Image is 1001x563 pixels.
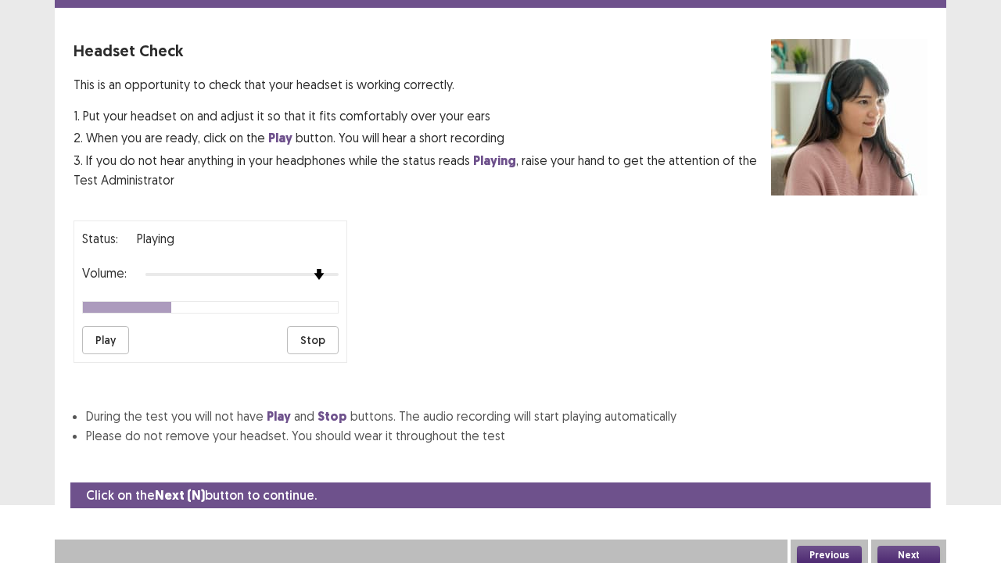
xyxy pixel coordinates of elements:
p: Status: [82,229,118,248]
li: Please do not remove your headset. You should wear it throughout the test [86,426,927,445]
strong: Stop [318,408,347,425]
p: This is an opportunity to check that your headset is working correctly. [74,75,771,94]
p: 1. Put your headset on and adjust it so that it fits comfortably over your ears [74,106,771,125]
p: Click on the button to continue. [86,486,317,505]
strong: Next (N) [155,487,205,504]
button: Stop [287,326,339,354]
strong: Playing [473,152,516,169]
img: arrow-thumb [314,269,325,280]
strong: Play [268,130,292,146]
strong: Play [267,408,291,425]
p: playing [137,229,174,248]
p: 3. If you do not hear anything in your headphones while the status reads , raise your hand to get... [74,151,771,189]
p: Volume: [82,264,127,282]
p: 2. When you are ready, click on the button. You will hear a short recording [74,128,771,148]
img: headset test [771,39,927,195]
button: Play [82,326,129,354]
li: During the test you will not have and buttons. The audio recording will start playing automatically [86,407,927,426]
p: Headset Check [74,39,771,63]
